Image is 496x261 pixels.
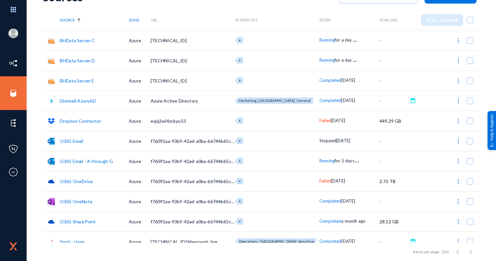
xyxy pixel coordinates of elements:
[48,118,55,125] img: dropbox.svg
[341,78,355,83] span: [DATE]
[60,239,85,244] a: Yardi - clean
[319,118,331,123] span: Failed
[379,70,408,91] td: -
[379,131,408,151] td: -
[239,98,311,103] span: Marketing, [GEOGRAPHIC_DATA], General
[379,91,408,111] td: -
[379,18,398,22] span: Scan Size
[235,18,258,22] span: Attributes
[455,239,462,245] img: icon-more.svg
[319,198,341,204] span: Completed
[488,111,496,150] div: Help & Support
[151,179,239,184] span: f76091aa-93b9-42ad-a0ba-66744b65c468
[319,98,341,103] span: Completed
[319,57,335,63] span: Running
[379,171,408,191] td: 2.73 TB
[60,58,95,63] a: BHData Server D
[129,151,150,171] td: Azure
[239,159,241,163] span: +
[451,245,464,258] button: Previous page
[151,239,217,244] span: [TECHNICAL_ID]/khwzyysb_live
[8,144,18,154] img: icon-policies.svg
[48,77,55,84] img: smb.png
[455,37,462,44] img: icon-more.svg
[455,78,462,84] img: icon-more.svg
[354,35,355,43] span: .
[129,131,150,151] td: Azure
[48,37,55,44] img: smb.png
[455,178,462,185] img: icon-more.svg
[129,18,150,22] div: Zone
[48,238,55,245] img: sqlserver.png
[60,118,101,124] a: Dropbox Connector
[490,143,494,147] img: help_support.svg
[319,178,331,183] span: Failed
[319,218,341,224] span: Completed
[151,118,186,124] span: exjq2wi4zckyu53
[60,98,96,104] a: Divebell AzureAD
[129,70,150,91] td: Azure
[319,17,331,22] span: Scan
[48,218,55,225] img: onedrive.png
[341,218,366,224] span: a month ago
[151,138,239,144] span: f76091aa-93b9-42ad-a0ba-66744b65c468
[48,198,55,205] img: onenote.png
[48,57,55,64] img: smb.png
[129,211,150,231] td: Azure
[379,211,408,231] td: 28.12 GB
[356,156,358,164] span: .
[129,18,140,22] span: Zone
[48,138,55,145] img: o365mail.svg
[464,245,477,258] button: Next page
[239,239,314,243] span: Operations, [GEOGRAPHIC_DATA], Sensitive
[8,167,18,177] img: icon-compliance.svg
[355,55,357,63] span: .
[239,78,241,82] span: +
[379,231,408,252] td: -
[60,219,96,224] a: O365 SharePoint
[455,218,462,225] img: icon-more.svg
[48,97,55,105] img: azuread.png
[335,158,354,163] span: for 5 days
[319,138,336,143] span: Stopped
[129,231,150,252] td: Azure
[60,179,93,184] a: O365 OneDrive
[239,38,241,42] span: +
[151,219,239,224] span: f76091aa-93b9-42ad-a0ba-66744b65c468
[442,249,449,255] div: 250
[319,37,335,43] span: Running
[319,239,341,244] span: Completed
[331,118,345,123] span: [DATE]
[319,158,335,163] span: Running
[455,198,462,205] img: icon-more.svg
[353,55,354,63] span: .
[60,78,94,83] a: BHData Server E
[129,171,150,191] td: Azure
[239,199,241,203] span: +
[151,199,239,204] span: f76091aa-93b9-42ad-a0ba-66744b65c468
[129,50,150,70] td: Azure
[355,35,357,43] span: .
[319,78,341,83] span: Completed
[4,3,23,17] img: app launcher
[151,38,187,43] span: [TECHNICAL_ID]
[151,158,239,164] span: f76091aa-93b9-42ad-a0ba-66744b65c468
[379,151,408,171] td: -
[8,58,18,68] img: icon-inventory.svg
[129,111,150,131] td: Azure
[151,78,187,83] span: [TECHNICAL_ID]
[355,156,356,164] span: .
[379,111,408,131] td: 449.29 GB
[151,98,198,104] span: Azure Active Directory
[60,38,95,43] a: BHData Server C
[336,138,350,143] span: [DATE]
[151,18,158,22] span: URL
[239,219,241,223] span: +
[129,91,150,111] td: Azure
[379,191,408,211] td: -
[413,249,440,255] div: Items per page:
[8,118,18,128] img: icon-elements.svg
[379,30,408,50] td: -
[60,18,129,22] div: Source
[48,158,55,165] img: o365mail.svg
